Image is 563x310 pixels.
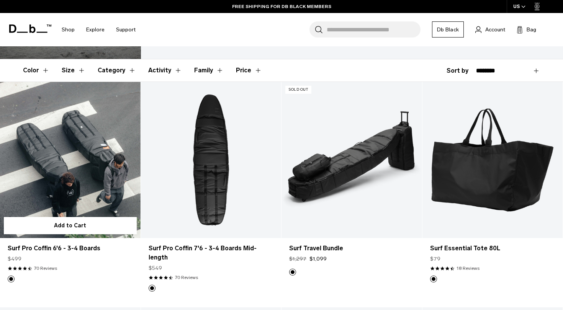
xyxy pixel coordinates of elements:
[62,16,75,43] a: Shop
[141,82,281,238] a: Surf Pro Coffin 7'6 - 3-4 Boards Mid-length
[8,255,21,263] span: $499
[236,59,262,82] button: Toggle Price
[485,26,505,34] span: Account
[527,26,536,34] span: Bag
[289,255,306,263] s: $1,297
[4,217,137,234] button: Add to Cart
[175,274,198,281] a: 70 reviews
[232,3,331,10] a: FREE SHIPPING FOR DB BLACK MEMBERS
[149,285,155,292] button: Black Out
[430,276,437,282] button: Black Out
[56,13,141,46] nav: Main Navigation
[23,59,49,82] button: Toggle Filter
[8,276,15,282] button: Black Out
[309,255,327,263] span: $1,099
[432,21,464,38] a: Db Black
[8,244,133,253] a: Surf Pro Coffin 6'6 - 3-4 Boards
[98,59,136,82] button: Toggle Filter
[148,59,182,82] button: Toggle Filter
[289,244,414,253] a: Surf Travel Bundle
[457,265,480,272] a: 18 reviews
[430,255,440,263] span: $79
[289,269,296,276] button: Black Out
[422,82,563,238] a: Surf Essential Tote 80L
[62,59,85,82] button: Toggle Filter
[116,16,136,43] a: Support
[149,264,162,272] span: $549
[430,244,555,253] a: Surf Essential Tote 80L
[194,59,224,82] button: Toggle Filter
[475,25,505,34] a: Account
[149,244,274,262] a: Surf Pro Coffin 7'6 - 3-4 Boards Mid-length
[34,265,57,272] a: 70 reviews
[285,86,311,94] p: Sold Out
[517,25,536,34] button: Bag
[86,16,105,43] a: Explore
[281,82,422,238] a: Surf Travel Bundle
